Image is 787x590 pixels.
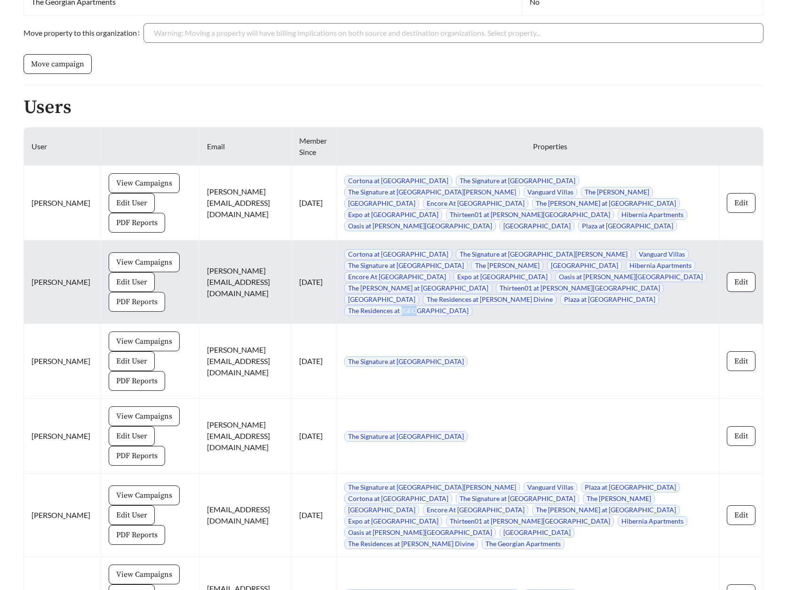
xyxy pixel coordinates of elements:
span: Thirteen01 at [PERSON_NAME][GEOGRAPHIC_DATA] [496,283,664,293]
span: The Signature at [GEOGRAPHIC_DATA][PERSON_NAME] [456,249,631,259]
span: Edit [734,509,748,521]
th: Member Since [292,128,337,166]
span: Expo at [GEOGRAPHIC_DATA] [344,210,442,220]
span: [GEOGRAPHIC_DATA] [547,260,622,271]
span: View Campaigns [116,178,172,189]
span: View Campaigns [116,257,172,268]
span: Edit [734,430,748,442]
button: Edit User [109,351,155,371]
button: PDF Reports [109,292,165,312]
span: Edit [734,197,748,209]
button: Edit [727,505,755,525]
span: Edit User [116,356,147,367]
span: Thirteen01 at [PERSON_NAME][GEOGRAPHIC_DATA] [446,516,614,526]
button: Move campaign [24,54,92,74]
td: [PERSON_NAME][EMAIL_ADDRESS][DOMAIN_NAME] [199,324,292,399]
a: View Campaigns [109,569,180,578]
span: Oasis at [PERSON_NAME][GEOGRAPHIC_DATA] [344,221,496,231]
span: Plaza at [GEOGRAPHIC_DATA] [560,294,659,305]
span: The [PERSON_NAME] at [GEOGRAPHIC_DATA] [344,283,492,293]
span: [GEOGRAPHIC_DATA] [500,221,574,231]
span: Move campaign [31,58,84,70]
td: [PERSON_NAME] [24,474,101,557]
span: Plaza at [GEOGRAPHIC_DATA] [581,482,680,493]
td: [PERSON_NAME][EMAIL_ADDRESS][DOMAIN_NAME] [199,241,292,324]
th: User [24,128,101,166]
span: Vanguard Villas [524,187,577,197]
a: Edit User [109,277,155,286]
button: Edit [727,272,755,292]
span: [GEOGRAPHIC_DATA] [344,294,419,305]
a: View Campaigns [109,178,180,187]
a: View Campaigns [109,490,180,499]
td: [DATE] [292,166,337,241]
button: PDF Reports [109,371,165,391]
td: [DATE] [292,474,337,557]
button: PDF Reports [109,213,165,233]
span: View Campaigns [116,336,172,347]
span: Vanguard Villas [524,482,577,493]
span: The Signature at [GEOGRAPHIC_DATA] [344,260,468,271]
span: Encore At [GEOGRAPHIC_DATA] [423,198,528,209]
label: Move property to this organization [24,23,143,43]
span: The Signature at [GEOGRAPHIC_DATA][PERSON_NAME] [344,187,520,197]
span: Cortona at [GEOGRAPHIC_DATA] [344,493,452,504]
td: [DATE] [292,241,337,324]
button: Edit [727,426,755,446]
span: The [PERSON_NAME] [471,260,543,271]
span: The Georgian Apartments [482,539,564,549]
h2: Users [24,97,763,118]
span: The Residences at [PERSON_NAME] Divine [344,539,478,549]
span: The [PERSON_NAME] at [GEOGRAPHIC_DATA] [532,198,680,209]
span: Plaza at [GEOGRAPHIC_DATA] [578,221,677,231]
span: View Campaigns [116,490,172,501]
span: The [PERSON_NAME] [581,187,653,197]
span: PDF Reports [116,450,158,461]
a: View Campaigns [109,411,180,420]
span: The Signature at [GEOGRAPHIC_DATA] [456,176,579,186]
span: PDF Reports [116,529,158,541]
button: View Campaigns [109,252,180,272]
span: PDF Reports [116,296,158,307]
button: View Campaigns [109,485,180,505]
a: View Campaigns [109,336,180,345]
button: View Campaigns [109,406,180,426]
a: Edit User [109,510,155,519]
span: Cortona at [GEOGRAPHIC_DATA] [344,176,452,186]
button: PDF Reports [109,525,165,545]
a: View Campaigns [109,257,180,266]
td: [DATE] [292,324,337,399]
a: Edit User [109,198,155,207]
span: Edit User [116,430,147,442]
span: Edit [734,356,748,367]
span: Hibernia Apartments [618,516,687,526]
span: PDF Reports [116,217,158,228]
span: The Signature at [GEOGRAPHIC_DATA] [344,356,468,367]
button: Edit User [109,193,155,213]
span: The [PERSON_NAME] [583,493,655,504]
a: Edit User [109,431,155,440]
span: [GEOGRAPHIC_DATA] [500,527,574,538]
td: [PERSON_NAME][EMAIL_ADDRESS][DOMAIN_NAME] [199,399,292,474]
button: Edit [727,193,755,213]
td: [PERSON_NAME][EMAIL_ADDRESS][DOMAIN_NAME] [199,166,292,241]
span: The Residences at [PERSON_NAME] Divine [423,294,556,305]
span: The Signature at [GEOGRAPHIC_DATA] [456,493,579,504]
span: Expo at [GEOGRAPHIC_DATA] [453,272,551,282]
span: Thirteen01 at [PERSON_NAME][GEOGRAPHIC_DATA] [446,210,614,220]
span: PDF Reports [116,375,158,387]
span: Oasis at [PERSON_NAME][GEOGRAPHIC_DATA] [344,527,496,538]
span: Edit User [116,509,147,521]
td: [PERSON_NAME] [24,166,101,241]
button: Edit User [109,272,155,292]
button: Edit [727,351,755,371]
span: Hibernia Apartments [618,210,687,220]
span: View Campaigns [116,569,172,580]
span: View Campaigns [116,411,172,422]
th: Email [199,128,292,166]
button: Edit User [109,426,155,446]
td: [DATE] [292,399,337,474]
button: View Campaigns [109,565,180,584]
td: [PERSON_NAME] [24,399,101,474]
span: The [PERSON_NAME] at [GEOGRAPHIC_DATA] [532,505,680,515]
